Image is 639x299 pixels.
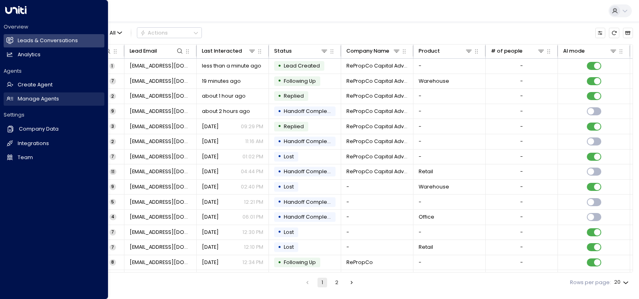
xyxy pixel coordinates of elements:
div: - [520,153,523,160]
span: Handoff Completed [284,168,336,175]
div: • [278,196,281,208]
button: page 1 [317,278,327,287]
span: bwhitmer@repropco.com [130,259,191,266]
div: Last Interacted [202,47,242,55]
div: Product [419,47,440,55]
button: Go to next page [347,278,356,287]
span: 7 [110,229,116,235]
span: less than a minute ago [202,62,261,70]
td: - [413,104,486,119]
span: 9 [110,108,116,114]
span: Following Up [284,78,316,84]
label: Rows per page: [570,279,611,287]
span: Handoff Completed [284,199,336,205]
h2: Company Data [19,125,59,133]
span: 1 [110,63,115,69]
h2: Analytics [18,51,41,59]
span: Handoff Completed [284,213,336,220]
p: 11:16 AM [245,138,263,145]
td: - [341,225,413,240]
span: lquinn1726@gmail.com [130,199,191,206]
td: - [413,255,486,270]
div: • [278,150,281,163]
span: All [110,30,116,36]
td: - [413,119,486,134]
div: Actions [140,30,168,36]
div: Status [274,47,292,55]
span: RePropCo Capital Advisors [346,153,408,160]
span: Following Up [284,259,316,266]
td: - [341,195,413,209]
h2: Integrations [18,140,49,147]
span: RePropCo Capital Advisors [346,138,408,145]
span: Replied [284,123,304,130]
span: Handoff Completed [284,138,336,145]
p: 04:44 PM [241,168,263,175]
span: Jul 11, 2025 [202,199,219,206]
a: Team [4,151,104,164]
p: 12:21 PM [244,199,263,206]
div: Lead Email [130,47,184,55]
div: - [520,213,523,221]
span: May 20, 2025 [202,153,219,160]
span: about 1 hour ago [202,92,246,100]
div: • [278,181,281,193]
span: rfischer@repropco.com [130,153,191,160]
p: 01:02 PM [242,153,263,160]
span: RePropCo [346,259,373,266]
td: - [341,180,413,195]
div: Company Name [346,47,401,55]
span: Retail [419,168,433,175]
span: lquinn1726@gmail.com [130,213,191,221]
span: 3 [110,123,116,129]
span: RePropCo Capital Advisors [346,92,408,100]
span: Jun 16, 2025 [202,123,219,130]
span: 5 [110,199,116,205]
span: Replied [284,92,304,99]
td: - [413,195,486,209]
span: RePropCo Capital Advisors [346,78,408,85]
div: Last Interacted [202,47,256,55]
div: • [278,120,281,133]
div: Lead Email [130,47,157,55]
div: - [520,259,523,266]
h2: Overview [4,23,104,31]
span: rfischer@repropco.com [130,62,191,70]
span: 2 [110,139,116,145]
td: - [413,59,486,74]
a: Create Agent [4,78,104,92]
span: Lead Created [284,62,320,69]
nav: pagination navigation [302,278,357,287]
p: 12:34 PM [242,259,263,266]
div: • [278,256,281,269]
div: - [520,138,523,145]
h2: Create Agent [18,81,53,89]
td: - [341,210,413,225]
a: Analytics [4,48,104,61]
a: Company Data [4,122,104,136]
div: # of people [491,47,523,55]
span: 7 [110,244,116,250]
div: • [278,60,281,72]
div: - [520,183,523,190]
span: Warehouse [419,78,449,85]
div: • [278,241,281,254]
span: Lost [284,229,294,236]
span: RePropCo Capital Advisors [346,168,408,175]
span: 8 [110,259,116,265]
span: Jun 30, 2025 [202,244,219,251]
span: Lost [284,244,294,250]
div: • [278,105,281,118]
span: 4 [110,214,116,220]
div: AI mode [563,47,585,55]
p: 12:30 PM [242,229,263,236]
div: - [520,108,523,115]
span: RePropCo Capital Advisors [346,62,408,70]
a: Leads & Conversations [4,34,104,47]
span: lquinn1726@gmail.com [130,229,191,236]
span: rfischer@repropco.com [130,92,191,100]
div: • [278,271,281,284]
div: Company Name [346,47,389,55]
div: # of people [491,47,545,55]
span: May 09, 2025 [202,168,219,175]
